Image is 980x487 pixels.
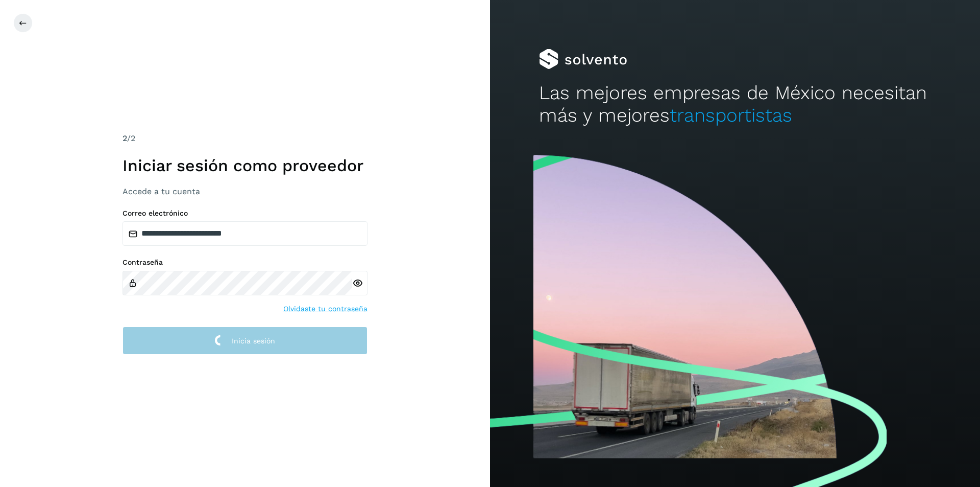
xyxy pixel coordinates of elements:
h2: Las mejores empresas de México necesitan más y mejores [539,82,931,127]
label: Correo electrónico [122,209,367,218]
h3: Accede a tu cuenta [122,187,367,196]
a: Olvidaste tu contraseña [283,304,367,314]
span: 2 [122,133,127,143]
label: Contraseña [122,258,367,267]
span: Inicia sesión [232,337,275,344]
h1: Iniciar sesión como proveedor [122,156,367,175]
span: transportistas [670,104,792,126]
div: /2 [122,132,367,145]
button: Inicia sesión [122,327,367,355]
